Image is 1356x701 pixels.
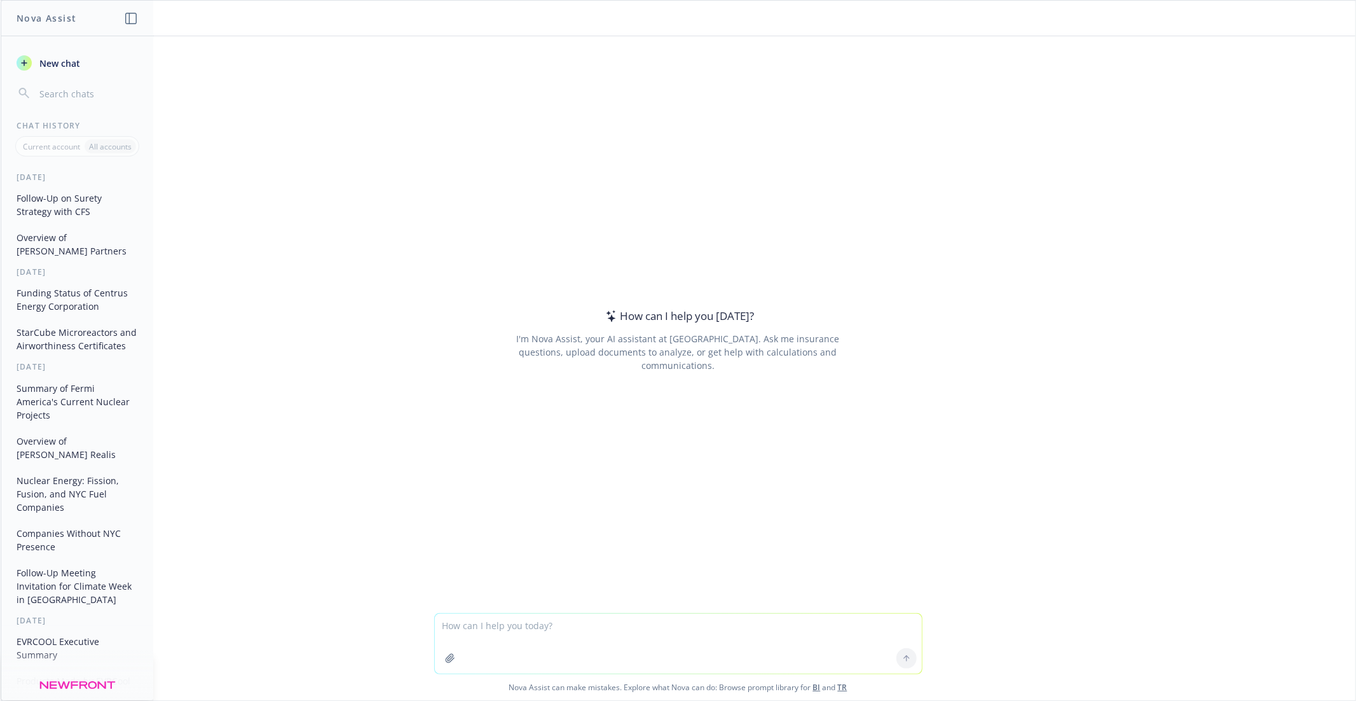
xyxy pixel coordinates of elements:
button: Companies Without NYC Presence [11,523,143,557]
button: Products Made by EVRCool [11,670,143,691]
a: TR [838,682,847,693]
span: Nova Assist can make mistakes. Explore what Nova can do: Browse prompt library for and [6,674,1350,700]
button: Nuclear Energy: Fission, Fusion, and NYC Fuel Companies [11,470,143,518]
a: BI [813,682,821,693]
div: [DATE] [1,615,153,626]
div: [DATE] [1,267,153,277]
div: Chat History [1,120,153,131]
button: Overview of [PERSON_NAME] Partners [11,227,143,261]
button: Overview of [PERSON_NAME] Realis [11,431,143,465]
button: EVRCOOL Executive Summary [11,631,143,665]
input: Search chats [37,85,138,102]
p: Current account [23,141,80,152]
button: Follow-Up on Surety Strategy with CFS [11,188,143,222]
button: Summary of Fermi America's Current Nuclear Projects [11,378,143,426]
button: New chat [11,52,143,74]
div: How can I help you [DATE]? [602,308,754,324]
button: Funding Status of Centrus Energy Corporation [11,282,143,317]
p: All accounts [89,141,132,152]
div: [DATE] [1,361,153,372]
h1: Nova Assist [17,11,76,25]
div: I'm Nova Assist, your AI assistant at [GEOGRAPHIC_DATA]. Ask me insurance questions, upload docum... [499,332,857,372]
button: Follow-Up Meeting Invitation for Climate Week in [GEOGRAPHIC_DATA] [11,562,143,610]
span: New chat [37,57,80,70]
button: StarCube Microreactors and Airworthiness Certificates [11,322,143,356]
div: [DATE] [1,172,153,183]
